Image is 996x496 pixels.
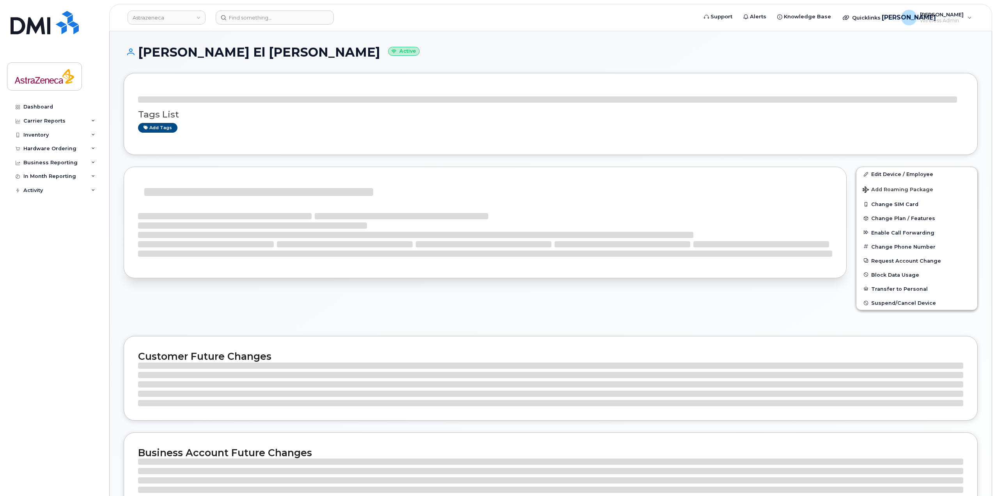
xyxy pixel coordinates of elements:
[856,226,977,240] button: Enable Call Forwarding
[138,123,177,133] a: Add tags
[856,240,977,254] button: Change Phone Number
[871,215,935,221] span: Change Plan / Features
[863,187,933,194] span: Add Roaming Package
[856,181,977,197] button: Add Roaming Package
[871,300,936,306] span: Suspend/Cancel Device
[856,282,977,296] button: Transfer to Personal
[856,296,977,310] button: Suspend/Cancel Device
[124,45,978,59] h1: [PERSON_NAME] El [PERSON_NAME]
[856,268,977,282] button: Block Data Usage
[856,167,977,181] a: Edit Device / Employee
[388,47,420,56] small: Active
[856,197,977,211] button: Change SIM Card
[138,350,963,362] h2: Customer Future Changes
[856,211,977,225] button: Change Plan / Features
[138,110,963,119] h3: Tags List
[138,447,963,459] h2: Business Account Future Changes
[871,229,934,235] span: Enable Call Forwarding
[856,254,977,268] button: Request Account Change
